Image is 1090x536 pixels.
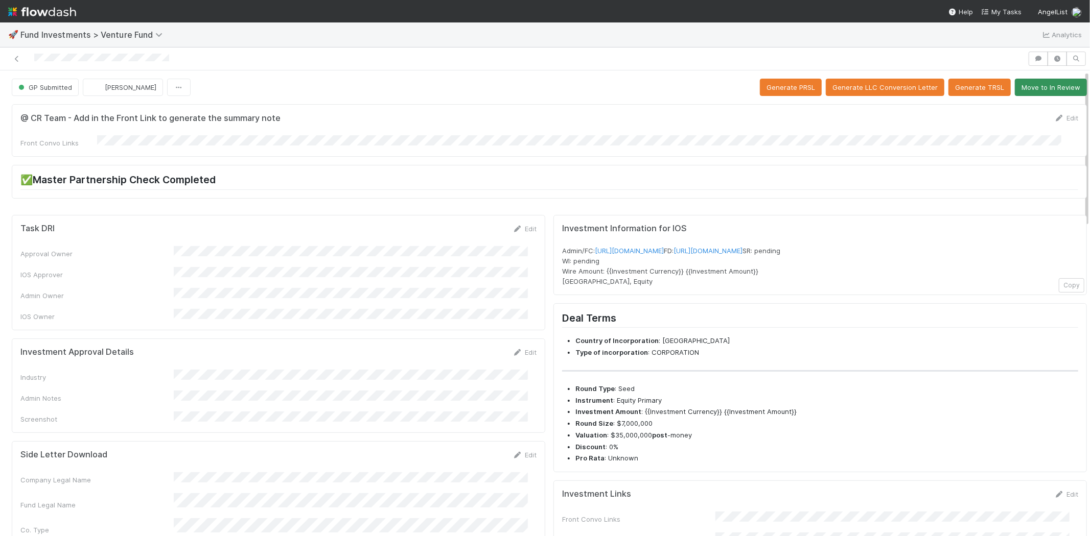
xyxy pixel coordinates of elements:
[1054,490,1078,498] a: Edit
[20,500,174,510] div: Fund Legal Name
[20,249,174,259] div: Approval Owner
[575,336,1078,346] li: : [GEOGRAPHIC_DATA]
[1038,8,1068,16] span: AngelList
[16,83,72,91] span: GP Submitted
[513,225,537,233] a: Edit
[20,372,174,382] div: Industry
[760,79,822,96] button: Generate PRSL
[562,224,1078,234] h5: Investment Information for IOS
[826,79,944,96] button: Generate LLC Conversion Letter
[1041,29,1082,41] a: Analytics
[105,83,156,91] span: [PERSON_NAME]
[575,419,613,427] strong: Round Size
[575,407,1078,417] li: : {{Investment Currency}} {{Investment Amount}}
[20,270,174,280] div: IOS Approver
[83,79,163,96] button: [PERSON_NAME]
[1054,114,1078,122] a: Edit
[12,79,79,96] button: GP Submitted
[513,451,537,459] a: Edit
[562,514,715,524] div: Front Convo Links
[20,174,1078,189] h2: ✅Master Partnership Check Completed
[575,419,1078,429] li: : $7,000,000
[562,312,1078,328] h2: Deal Terms
[575,396,613,404] strong: Instrument
[575,384,1078,394] li: : Seed
[948,7,973,17] div: Help
[575,442,1078,452] li: : 0%
[948,79,1011,96] button: Generate TRSL
[981,8,1022,16] span: My Tasks
[8,3,76,20] img: logo-inverted-e16ddd16eac7371096b0.svg
[20,525,174,535] div: Co. Type
[20,347,134,357] h5: Investment Approval Details
[674,247,743,255] a: [URL][DOMAIN_NAME]
[575,336,659,345] strong: Country of Incorporation
[20,450,107,460] h5: Side Letter Download
[20,113,281,124] h5: @ CR Team - Add in the Front Link to generate the summary note
[20,393,174,403] div: Admin Notes
[575,431,607,439] strong: Valuation
[20,30,168,40] span: Fund Investments > Venture Fund
[562,489,631,499] h5: Investment Links
[575,348,1078,358] li: : CORPORATION
[575,443,606,451] strong: Discount
[575,453,1078,464] li: : Unknown
[1072,7,1082,17] img: avatar_1a1d5361-16dd-4910-a949-020dcd9f55a3.png
[575,384,615,393] strong: Round Type
[20,475,174,485] div: Company Legal Name
[513,348,537,356] a: Edit
[575,396,1078,406] li: : Equity Primary
[575,407,641,416] strong: Investment Amount
[575,454,605,462] strong: Pro Rata
[575,348,648,356] strong: Type of incorporation
[562,247,780,285] span: Admin/FC: FD: SR: pending WI: pending Wire Amount: {{Investment Currency}} {{Investment Amount}} ...
[20,311,174,322] div: IOS Owner
[575,430,1078,441] li: : $35,000,000 -money
[20,290,174,301] div: Admin Owner
[652,431,667,439] strong: post
[20,138,97,148] div: Front Convo Links
[1059,278,1084,293] button: Copy
[20,224,55,234] h5: Task DRI
[1015,79,1087,96] button: Move to In Review
[20,414,174,424] div: Screenshot
[91,82,102,92] img: avatar_f2899df2-d2b9-483b-a052-ca3b1db2e5e2.png
[981,7,1022,17] a: My Tasks
[595,247,664,255] a: [URL][DOMAIN_NAME]
[8,30,18,39] span: 🚀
